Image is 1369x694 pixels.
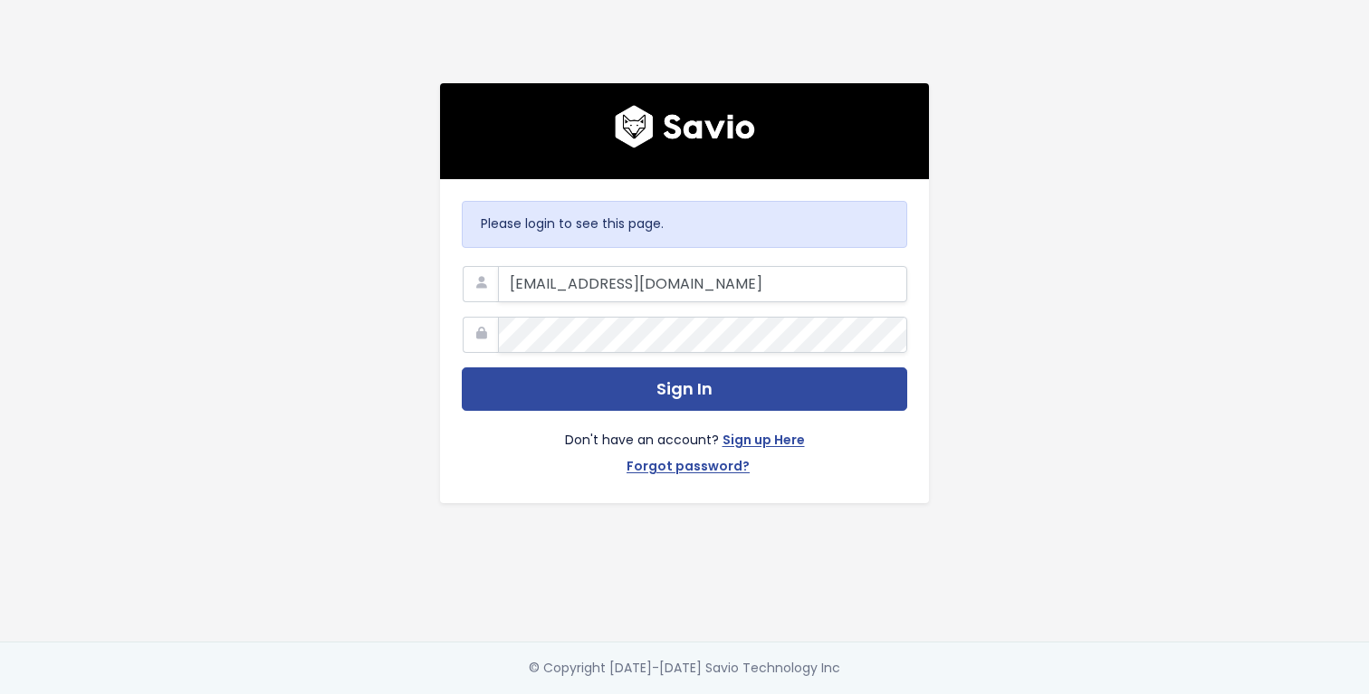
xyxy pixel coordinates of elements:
div: Don't have an account? [462,411,907,481]
div: © Copyright [DATE]-[DATE] Savio Technology Inc [529,657,840,680]
button: Sign In [462,367,907,412]
input: Your Work Email Address [498,266,907,302]
a: Forgot password? [627,455,750,481]
img: logo600x187.a314fd40982d.png [615,105,755,148]
p: Please login to see this page. [481,213,888,235]
a: Sign up Here [723,429,805,455]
